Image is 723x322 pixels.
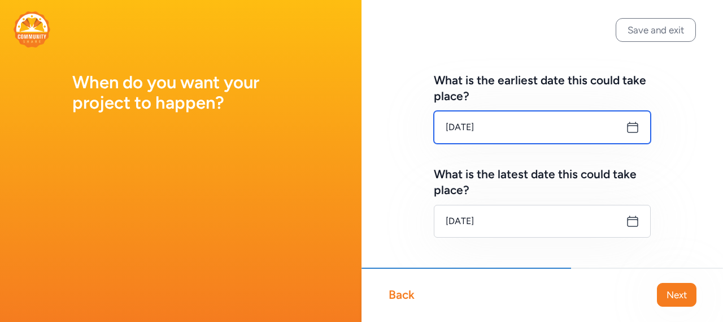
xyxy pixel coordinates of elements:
[667,288,687,302] span: Next
[389,287,415,303] div: Back
[14,11,50,48] img: logo
[72,72,289,113] h1: When do you want your project to happen?
[616,18,696,42] button: Save and exit
[434,72,651,104] div: What is the earliest date this could take place?
[434,166,651,198] div: What is the latest date this could take place?
[657,283,696,307] button: Next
